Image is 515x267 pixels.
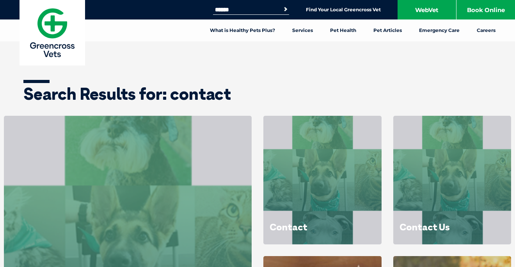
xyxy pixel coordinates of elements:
a: Careers [468,19,504,41]
a: Contact Us [400,221,450,233]
a: What is Healthy Pets Plus? [201,19,284,41]
h1: Search Results for: contact [23,86,492,102]
a: Pet Articles [365,19,410,41]
a: Emergency Care [410,19,468,41]
a: Find Your Local Greencross Vet [306,7,381,13]
button: Search [282,5,289,13]
a: Pet Health [321,19,365,41]
a: Contact [270,221,307,233]
a: Services [284,19,321,41]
